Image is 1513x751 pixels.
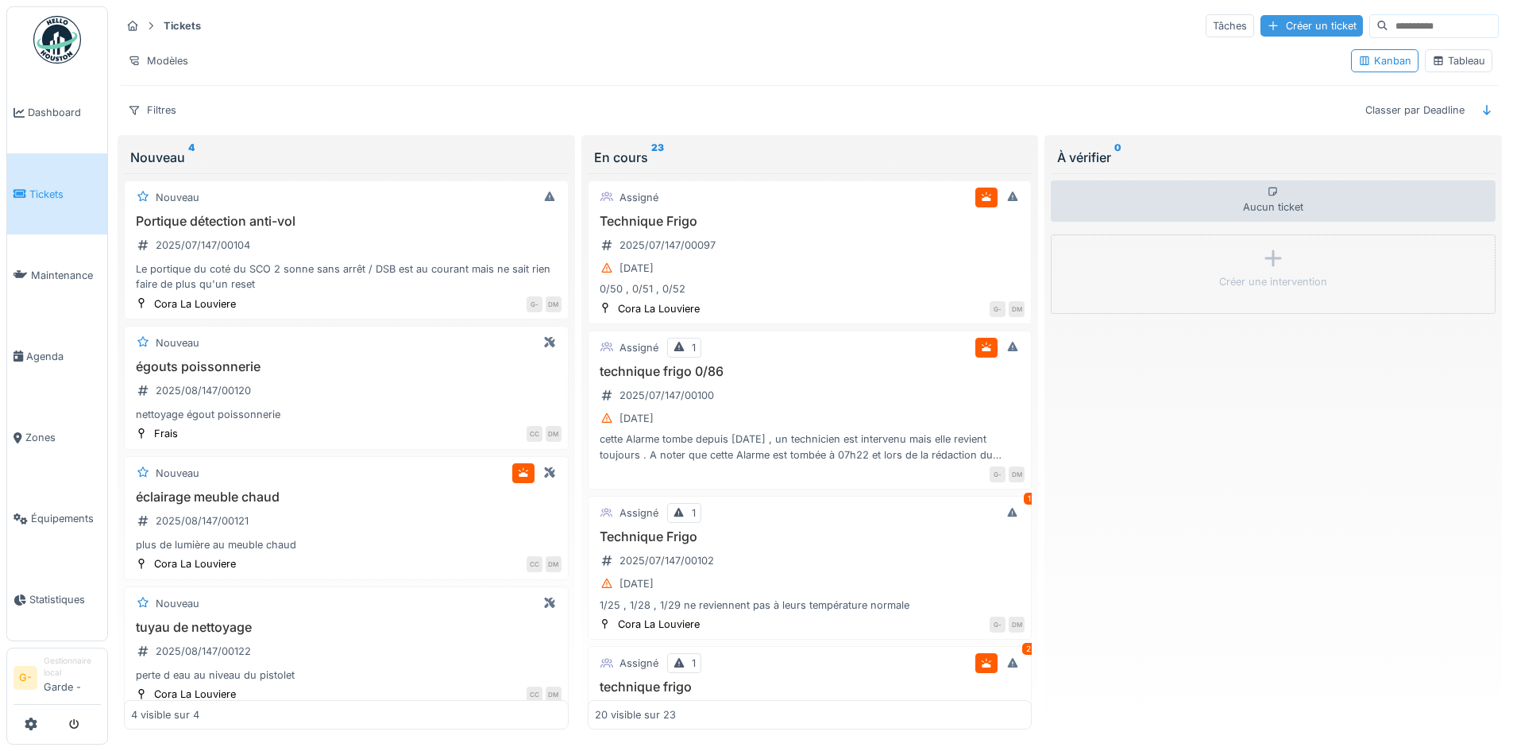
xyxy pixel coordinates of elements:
span: Dashboard [28,105,101,120]
h3: Technique Frigo [595,214,1025,229]
div: cette Alarme tombe depuis [DATE] , un technicien est intervenu mais elle revient toujours . A not... [595,432,1025,462]
div: Assigné [619,190,658,205]
span: Agenda [26,349,101,364]
div: Kanban [1358,53,1411,68]
div: Nouveau [156,190,199,205]
span: Statistiques [29,592,101,607]
div: Assigné [619,340,658,355]
div: 2025/08/147/00121 [156,513,249,528]
a: Agenda [7,315,107,397]
h3: Portique détection anti-vol [131,214,562,229]
div: CC [527,687,542,703]
div: Tableau [1432,53,1485,68]
div: DM [546,687,562,703]
div: 2025/07/147/00100 [619,388,714,403]
img: Badge_color-CXgf-gQk.svg [33,16,81,64]
div: En cours [594,148,1026,167]
div: Nouveau [156,335,199,350]
span: Maintenance [31,268,101,283]
a: Équipements [7,478,107,559]
div: À vérifier [1057,148,1489,167]
div: Modèles [121,49,195,72]
div: 1/25 , 1/28 , 1/29 ne reviennent pas à leurs température normale [595,598,1025,613]
div: 2025/07/147/00097 [619,238,716,253]
div: Créer un ticket [1260,15,1363,37]
div: 2025/07/147/00104 [156,238,250,253]
div: Cora La Louviere [154,687,236,702]
div: 20 visible sur 23 [595,707,676,722]
div: DM [546,426,562,442]
span: Zones [25,430,101,445]
span: Tickets [29,187,101,202]
div: G- [527,296,542,312]
div: Nouveau [156,466,199,481]
div: Créer une intervention [1219,274,1327,289]
div: DM [546,556,562,572]
h3: technique frigo [595,679,1025,695]
div: DM [1009,301,1025,317]
sup: 0 [1114,148,1121,167]
a: Dashboard [7,72,107,153]
a: Maintenance [7,234,107,315]
div: Nouveau [156,596,199,611]
div: Nouveau [130,148,562,167]
div: 1 [692,340,696,355]
a: Zones [7,397,107,478]
sup: 23 [651,148,664,167]
div: Tâches [1206,14,1254,37]
h3: technique frigo 0/86 [595,364,1025,379]
li: G- [14,666,37,690]
h3: Technique Frigo [595,529,1025,544]
a: G- Gestionnaire localGarde - [14,655,101,705]
div: Aucun ticket [1051,180,1496,222]
div: Classer par Deadline [1358,99,1472,122]
a: Statistiques [7,559,107,641]
div: 1 [692,656,696,671]
div: Gestionnaire local [44,655,101,679]
div: DM [546,296,562,312]
div: 0/50 , 0/51 , 0/52 [595,281,1025,296]
h3: tuyau de nettoyage [131,620,562,635]
div: CC [527,426,542,442]
div: nettoyage égout poissonnerie [131,407,562,422]
sup: 4 [188,148,195,167]
div: 2025/08/147/00120 [156,383,251,398]
div: [DATE] [619,576,654,591]
div: plus de lumière au meuble chaud [131,537,562,552]
div: 1 [692,505,696,521]
div: Frais [154,426,178,441]
div: 1 [1024,493,1035,505]
div: 2025/08/147/00122 [156,644,251,659]
div: Cora La Louviere [618,617,700,632]
div: DM [1009,466,1025,482]
span: Équipements [31,511,101,526]
h3: éclairage meuble chaud [131,490,562,505]
div: G- [990,617,1005,633]
div: Assigné [619,656,658,671]
div: perte d eau au niveau du pistolet [131,668,562,683]
div: G- [990,301,1005,317]
li: Garde - [44,655,101,701]
div: CC [527,556,542,572]
div: 4 visible sur 4 [131,707,199,722]
div: DM [1009,617,1025,633]
div: 2025/07/147/00102 [619,553,714,568]
div: [DATE] [619,411,654,426]
div: G- [990,466,1005,482]
div: [DATE] [619,261,654,276]
div: Le portique du coté du SCO 2 sonne sans arrêt / DSB est au courant mais ne sait rien faire de plu... [131,261,562,292]
div: 2 [1022,643,1035,655]
div: Filtres [121,99,183,122]
h3: égouts poissonnerie [131,359,562,374]
strong: Tickets [157,18,207,33]
div: Assigné [619,505,658,521]
a: Tickets [7,153,107,234]
div: Cora La Louviere [154,296,236,312]
div: Cora La Louviere [618,301,700,316]
div: Cora La Louviere [154,556,236,571]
